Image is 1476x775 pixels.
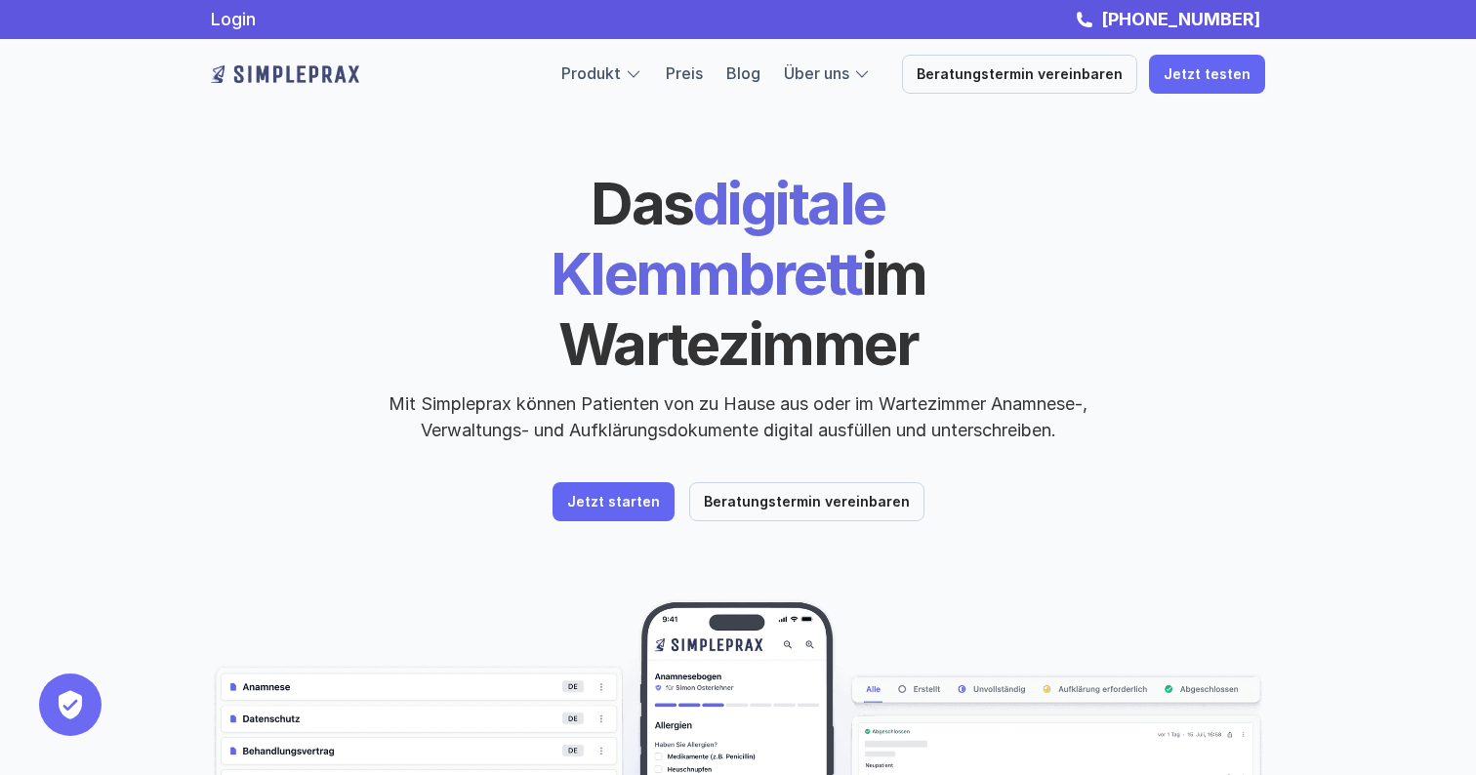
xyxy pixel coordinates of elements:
strong: [PHONE_NUMBER] [1101,9,1260,29]
p: Jetzt starten [567,494,660,510]
a: Produkt [561,63,621,83]
a: [PHONE_NUMBER] [1096,9,1265,29]
h1: digitale Klemmbrett [401,168,1075,379]
p: Mit Simpleprax können Patienten von zu Hause aus oder im Wartezimmer Anamnese-, Verwaltungs- und ... [372,390,1104,443]
p: Jetzt testen [1164,66,1250,83]
span: Das [591,168,693,238]
p: Beratungstermin vereinbaren [704,494,910,510]
a: Beratungstermin vereinbaren [689,482,924,521]
a: Preis [666,63,703,83]
a: Login [211,9,256,29]
a: Beratungstermin vereinbaren [902,55,1137,94]
a: Über uns [784,63,849,83]
a: Jetzt starten [553,482,675,521]
span: im Wartezimmer [558,238,937,379]
p: Beratungstermin vereinbaren [917,66,1123,83]
a: Jetzt testen [1149,55,1265,94]
a: Blog [726,63,760,83]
